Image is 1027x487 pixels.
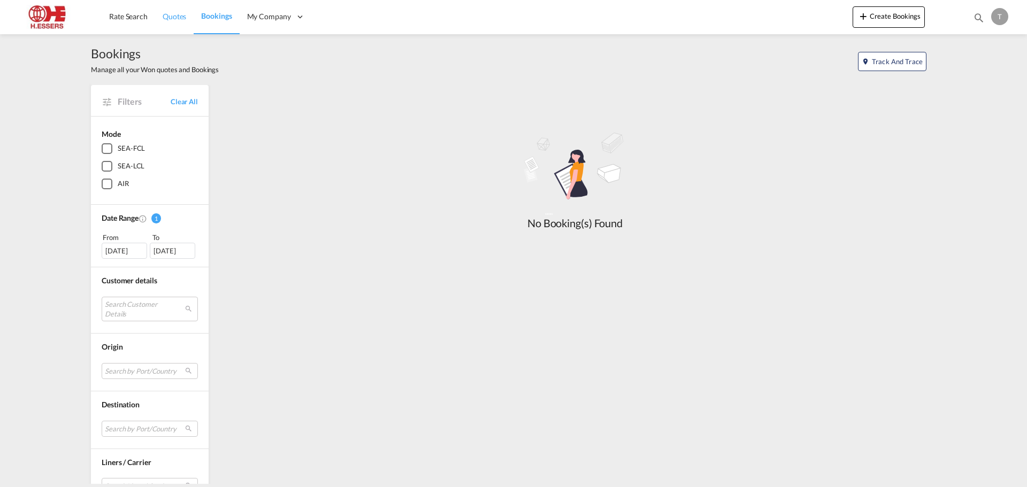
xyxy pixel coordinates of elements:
div: To [151,232,198,243]
md-checkbox: SEA-LCL [102,161,198,172]
img: 690005f0ba9d11ee90968bb23dcea500.JPG [16,5,88,29]
div: Liners / Carrier [102,457,198,468]
button: icon-map-markerTrack and Trace [858,52,926,71]
span: Liners / Carrier [102,458,151,467]
md-icon: assets/icons/custom/empty_shipments.svg [495,127,655,215]
div: icon-magnify [973,12,985,28]
md-icon: icon-plus 400-fg [857,10,870,22]
md-icon: icon-map-marker [862,58,869,65]
div: From [102,232,149,243]
div: [DATE] [150,243,195,259]
span: Bookings [91,45,219,62]
md-icon: Created On [139,214,147,223]
button: icon-plus 400-fgCreate Bookings [853,6,925,28]
a: Clear All [171,97,198,106]
span: Origin [102,342,122,351]
span: Quotes [163,12,186,21]
span: Mode [102,129,121,138]
div: Destination [102,399,198,410]
span: Date Range [102,213,139,222]
span: Destination [102,400,140,409]
span: Filters [118,96,171,107]
div: T [991,8,1008,25]
md-checkbox: SEA-FCL [102,143,198,154]
span: Rate Search [109,12,148,21]
span: From To [DATE][DATE] [102,232,198,259]
span: Bookings [201,11,232,20]
div: [DATE] [102,243,147,259]
md-checkbox: AIR [102,179,198,189]
span: My Company [247,11,291,22]
div: Customer details [102,275,198,286]
div: Origin [102,342,198,352]
md-icon: icon-magnify [973,12,985,24]
div: No Booking(s) Found [495,215,655,230]
div: AIR [118,179,129,189]
span: Customer details [102,276,157,285]
div: SEA-LCL [118,161,144,172]
span: Manage all your Won quotes and Bookings [91,65,219,74]
div: SEA-FCL [118,143,145,154]
span: 1 [151,213,161,223]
